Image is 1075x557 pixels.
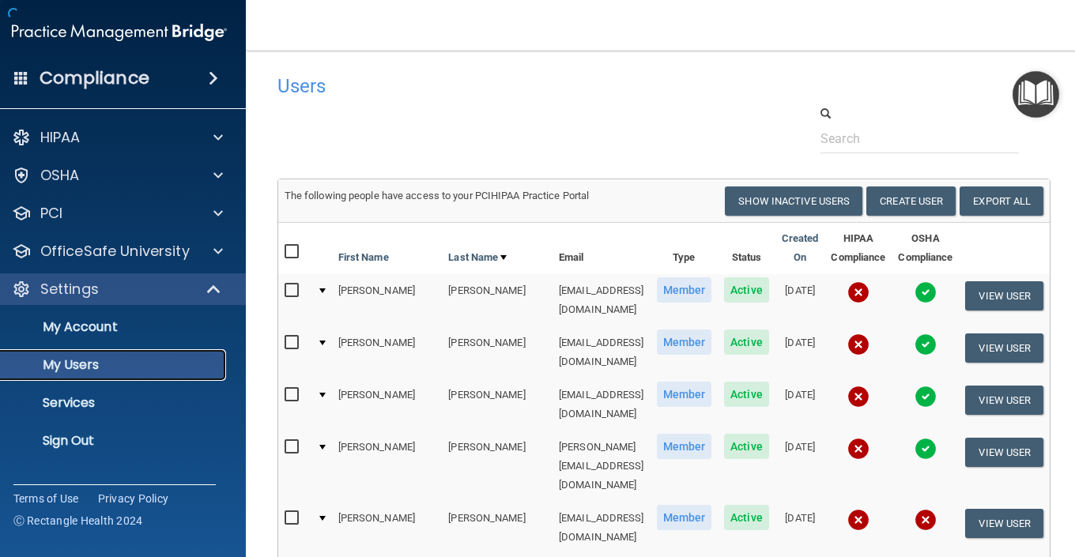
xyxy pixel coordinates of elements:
[3,319,219,335] p: My Account
[782,229,819,267] a: Created On
[892,223,959,274] th: OSHA Compliance
[965,333,1043,363] button: View User
[657,329,712,355] span: Member
[442,378,553,431] td: [PERSON_NAME]
[40,67,149,89] h4: Compliance
[1013,71,1059,118] button: Open Resource Center
[338,248,389,267] a: First Name
[996,476,1056,536] iframe: Drift Widget Chat Controller
[12,166,223,185] a: OSHA
[915,281,937,303] img: tick.e7d51cea.svg
[40,242,190,261] p: OfficeSafe University
[965,386,1043,415] button: View User
[442,431,553,502] td: [PERSON_NAME]
[332,431,443,502] td: [PERSON_NAME]
[442,502,553,554] td: [PERSON_NAME]
[3,395,219,411] p: Services
[657,434,712,459] span: Member
[725,186,862,216] button: Show Inactive Users
[915,438,937,460] img: tick.e7d51cea.svg
[40,280,99,299] p: Settings
[442,274,553,326] td: [PERSON_NAME]
[651,223,719,274] th: Type
[724,277,769,303] span: Active
[965,281,1043,310] button: View User
[553,502,651,554] td: [EMAIL_ADDRESS][DOMAIN_NAME]
[960,186,1043,216] a: Export All
[13,513,143,529] span: Ⓒ Rectangle Health 2024
[847,438,869,460] img: cross.ca9f0e7f.svg
[332,502,443,554] td: [PERSON_NAME]
[847,333,869,356] img: cross.ca9f0e7f.svg
[775,502,825,554] td: [DATE]
[332,274,443,326] td: [PERSON_NAME]
[847,509,869,531] img: cross.ca9f0e7f.svg
[775,274,825,326] td: [DATE]
[657,277,712,303] span: Member
[12,204,223,223] a: PCI
[724,434,769,459] span: Active
[40,166,80,185] p: OSHA
[3,357,219,373] p: My Users
[332,378,443,431] td: [PERSON_NAME]
[13,491,79,506] a: Terms of Use
[553,274,651,326] td: [EMAIL_ADDRESS][DOMAIN_NAME]
[553,378,651,431] td: [EMAIL_ADDRESS][DOMAIN_NAME]
[332,326,443,378] td: [PERSON_NAME]
[724,505,769,530] span: Active
[915,509,937,531] img: cross.ca9f0e7f.svg
[40,204,62,223] p: PCI
[553,326,651,378] td: [EMAIL_ADDRESS][DOMAIN_NAME]
[12,242,223,261] a: OfficeSafe University
[12,280,222,299] a: Settings
[448,248,507,267] a: Last Name
[442,326,553,378] td: [PERSON_NAME]
[965,509,1043,538] button: View User
[553,431,651,502] td: [PERSON_NAME][EMAIL_ADDRESS][DOMAIN_NAME]
[98,491,169,506] a: Privacy Policy
[820,124,1019,153] input: Search
[12,128,223,147] a: HIPAA
[847,386,869,408] img: cross.ca9f0e7f.svg
[553,223,651,274] th: Email
[12,17,227,48] img: PMB logo
[40,128,81,147] p: HIPAA
[657,382,712,407] span: Member
[775,431,825,502] td: [DATE]
[847,281,869,303] img: cross.ca9f0e7f.svg
[285,190,590,201] span: The following people have access to your PCIHIPAA Practice Portal
[277,76,719,96] h4: Users
[724,329,769,355] span: Active
[724,382,769,407] span: Active
[824,223,892,274] th: HIPAA Compliance
[657,505,712,530] span: Member
[775,378,825,431] td: [DATE]
[718,223,775,274] th: Status
[866,186,956,216] button: Create User
[915,333,937,356] img: tick.e7d51cea.svg
[965,438,1043,467] button: View User
[3,433,219,449] p: Sign Out
[775,326,825,378] td: [DATE]
[915,386,937,408] img: tick.e7d51cea.svg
